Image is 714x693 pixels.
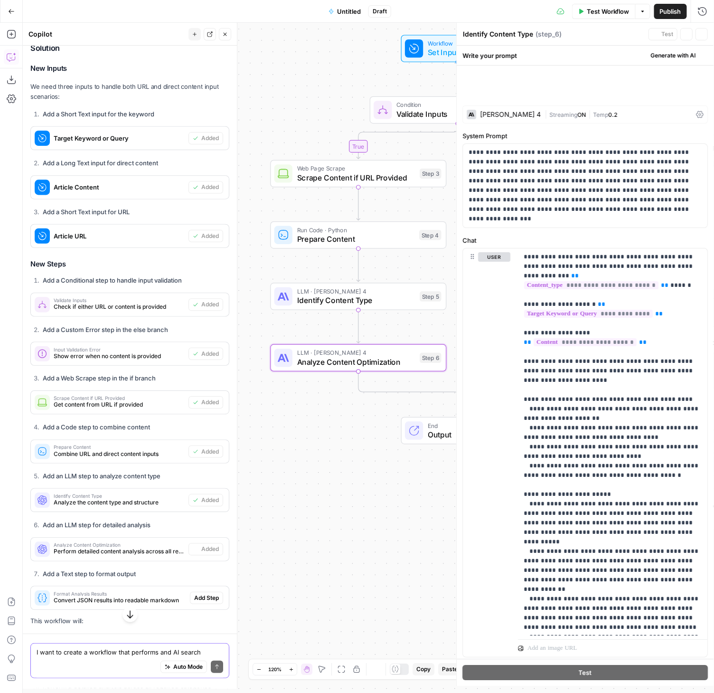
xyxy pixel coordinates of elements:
span: Generate with AI [650,51,695,60]
span: Scrape Content if URL Provided [54,396,185,400]
span: Run Code · Python [297,225,415,234]
div: Web Page ScrapeScrape Content if URL ProvidedStep 3 [270,160,446,187]
label: Chat [462,236,708,245]
span: | [545,109,549,119]
div: WorkflowSet InputsInputs [370,35,546,62]
span: Test Workflow [587,7,629,16]
span: Article URL [54,231,185,241]
span: Analyze Content Optimization [54,542,185,547]
button: Publish [654,4,686,19]
strong: Add a Custom Error step in the else branch [43,325,168,333]
span: Publish [659,7,681,16]
button: Test [648,28,677,40]
div: LLM · [PERSON_NAME] 4Identify Content TypeStep 5 [270,283,446,310]
span: | [586,109,593,119]
span: Combine URL and direct content inputs [54,449,185,458]
span: Add Step [194,594,219,602]
strong: Add a Short Text input for URL [43,208,130,216]
div: Run Code · PythonPrepare ContentStep 4 [270,221,446,248]
textarea: Identify Content Type [463,29,533,39]
span: Added [201,183,219,191]
span: ( step_6 ) [535,29,562,39]
span: Added [201,134,219,142]
span: Analyze Content Optimization [297,356,415,368]
span: Set Inputs [428,47,484,58]
button: Added [188,230,223,242]
span: Copy [416,665,431,674]
g: Edge from step_4 to step_5 [357,248,360,281]
button: Added [188,299,223,311]
span: Show error when no content is provided [54,352,185,361]
div: Step 3 [420,169,441,179]
g: Edge from step_3 to step_4 [357,187,360,220]
strong: Add an LLM step for detailed analysis [43,521,150,529]
button: user [478,252,510,262]
span: Draft [373,7,387,16]
p: We need three inputs to handle both URL and direct content input scenarios: [30,81,229,101]
span: Test [578,668,592,677]
span: Get content from URL if provided [54,401,185,409]
button: Added [188,396,223,408]
div: Step 6 [420,353,441,363]
span: Prepare Content [297,233,415,245]
span: Added [201,350,219,358]
button: Added [188,543,223,555]
span: Target Keyword or Query [54,133,185,143]
button: Added [188,181,223,193]
button: Copy [413,663,434,675]
span: Streaming [549,111,577,118]
strong: Add a Short Text input for the keyword [43,110,154,118]
span: Input Validation Error [54,347,185,352]
button: Paste [438,663,461,675]
span: Prepare Content [54,445,185,449]
span: Test [661,30,673,38]
span: Article Content [54,182,185,192]
span: Added [201,545,219,553]
g: Edge from step_6 to step_1-conditional-end [358,371,458,398]
span: Identify Content Type [297,294,415,306]
strong: Add a Conditional step to handle input validation [43,276,182,284]
span: End [428,421,505,430]
button: Generate with AI [638,49,708,62]
div: ConditionValidate InputsStep 1 [370,96,546,123]
button: Test Workflow [572,4,635,19]
span: Added [201,398,219,407]
span: Format Analysis Results [54,591,186,596]
h3: New Steps [30,258,229,270]
strong: Add a Web Scrape step in the if branch [43,374,156,382]
div: user [463,248,510,657]
span: Convert JSON results into readable markdown [54,596,186,605]
strong: Add an LLM step to analyze content type [43,472,160,480]
span: Validate Inputs [54,298,185,303]
span: Added [201,232,219,240]
span: Web Page Scrape [297,164,415,173]
span: Added [201,496,219,504]
span: LLM · [PERSON_NAME] 4 [297,287,415,296]
strong: Add a Text step to format output [43,570,136,578]
button: Added [188,494,223,506]
button: Added [188,445,223,457]
span: Scrape Content if URL Provided [297,172,415,183]
g: Edge from step_5 to step_6 [357,310,360,343]
span: Output [428,429,505,440]
div: EndOutput [370,417,546,444]
span: Paste [442,665,458,674]
strong: Add a Code step to combine content [43,423,150,431]
div: [PERSON_NAME] 4 [480,111,541,118]
strong: Add a Long Text input for direct content [43,159,158,167]
span: 120% [268,665,282,673]
p: This workflow will: [30,616,229,626]
span: Workflow [428,39,484,48]
h3: New Inputs [30,63,229,75]
button: Added [188,132,223,144]
span: Temp [593,111,608,118]
span: 0.2 [608,111,617,118]
span: Auto Mode [173,663,203,671]
span: Perform detailed content analysis across all required categories [54,547,185,556]
span: Analyze the content type and structure [54,498,185,507]
div: Copilot [28,29,186,39]
button: Test [462,665,708,680]
span: Validate Inputs [396,108,516,120]
span: Added [201,301,219,309]
span: Identify Content Type [54,494,185,498]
